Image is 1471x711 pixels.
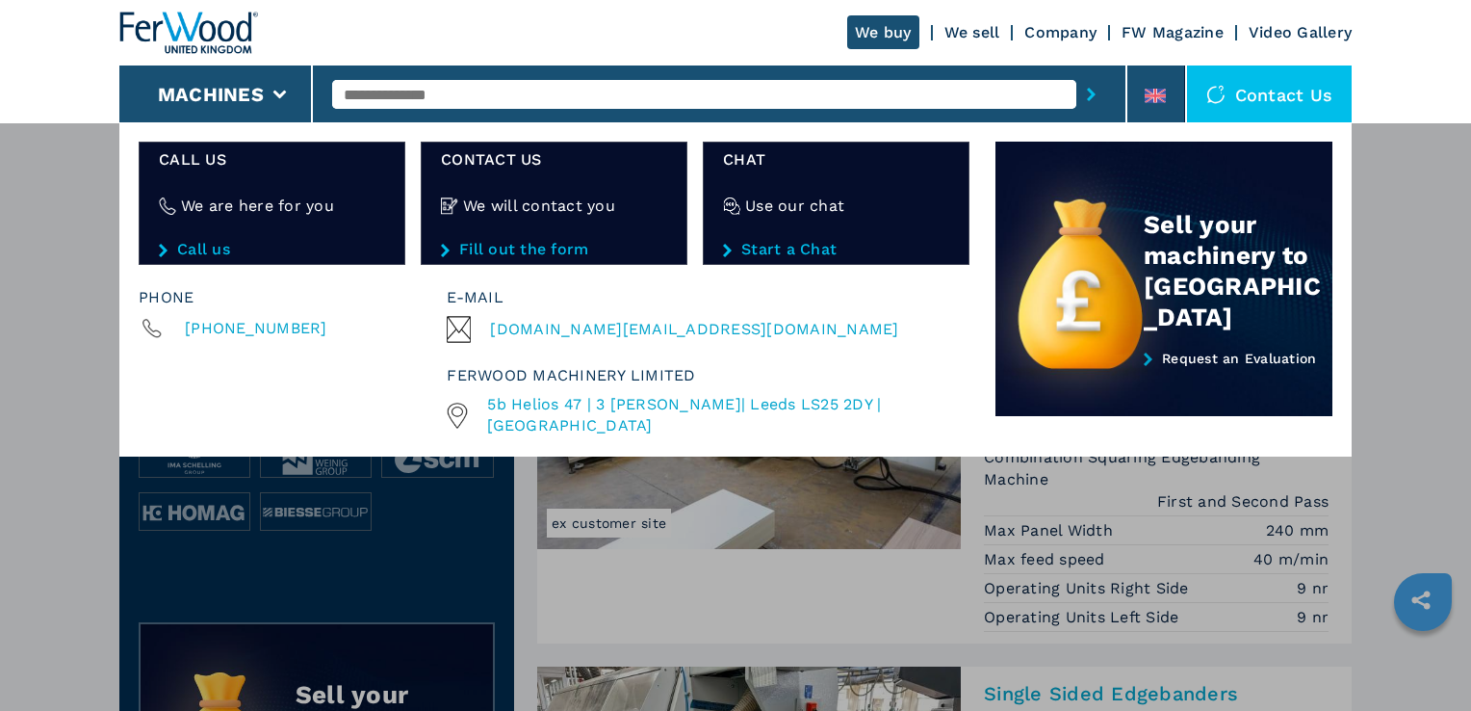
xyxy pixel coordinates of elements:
img: 0at4OqP8HB87P+sUh2Q4AAAAASUVORK5CYII= [447,403,468,429]
img: Email [447,316,471,343]
img: Use our chat [723,197,740,215]
img: Contact us [1206,85,1226,104]
div: Contact us [1187,66,1353,123]
a: Fill out the form [441,241,667,258]
a: Start a Chat [723,241,949,258]
a: We buy [847,15,919,49]
a: Video Gallery [1249,23,1352,41]
div: Ferwood Machinery Limited [447,362,961,389]
h4: We will contact you [463,195,615,217]
button: submit-button [1076,72,1106,117]
div: Phone [139,284,447,311]
a: FW Magazine [1122,23,1224,41]
span: 5b Helios 47 | 3 [PERSON_NAME] [487,395,741,413]
div: E-mail [447,284,961,311]
img: Ferwood [119,12,258,54]
span: CONTACT US [441,148,667,171]
span: CHAT [723,148,949,171]
img: Phone [139,315,166,342]
a: Request an Evaluation [995,351,1332,417]
div: Sell your machinery to [GEOGRAPHIC_DATA] [1144,209,1332,332]
a: We sell [944,23,1000,41]
img: We are here for you [159,197,176,215]
button: Machines [158,83,264,106]
a: 5b Helios 47 | 3 [PERSON_NAME]| Leeds LS25 2DY | [GEOGRAPHIC_DATA] [487,394,961,437]
h4: We are here for you [181,195,334,217]
a: Call us [159,241,385,258]
img: We will contact you [441,197,458,215]
span: [DOMAIN_NAME][EMAIL_ADDRESS][DOMAIN_NAME] [490,316,898,343]
span: Call us [159,148,385,171]
h4: Use our chat [745,195,844,217]
span: [PHONE_NUMBER] [185,315,327,342]
a: Company [1024,23,1097,41]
